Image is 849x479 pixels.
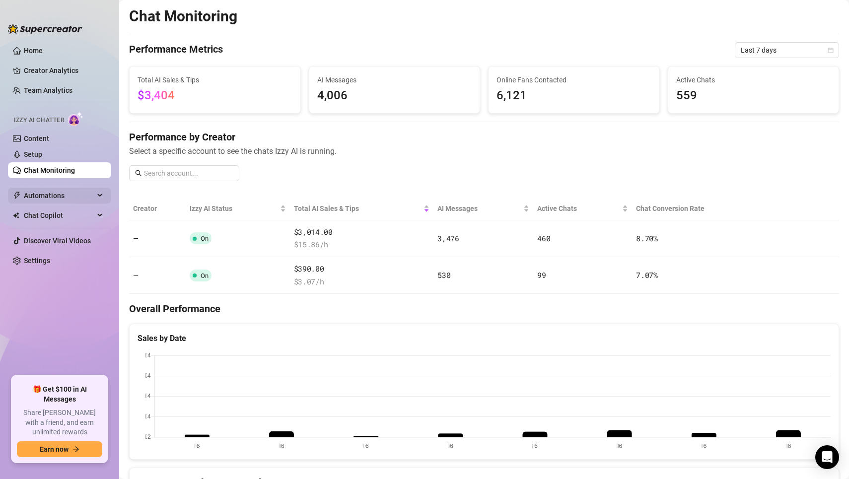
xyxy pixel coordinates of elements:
span: Automations [24,188,94,204]
h4: Overall Performance [129,302,839,316]
span: $390.00 [294,263,430,275]
h2: Chat Monitoring [129,7,237,26]
img: AI Chatter [68,112,83,126]
span: Share [PERSON_NAME] with a friend, and earn unlimited rewards [17,408,102,437]
span: AI Messages [437,203,521,214]
span: calendar [828,47,834,53]
th: AI Messages [433,197,533,220]
span: Active Chats [537,203,620,214]
span: thunderbolt [13,192,21,200]
span: Total AI Sales & Tips [294,203,422,214]
input: Search account... [144,168,233,179]
span: Total AI Sales & Tips [138,74,292,85]
span: $ 3.07 /h [294,276,430,288]
a: Creator Analytics [24,63,103,78]
span: 6,121 [496,86,651,105]
span: Izzy AI Status [190,203,278,214]
button: Earn nowarrow-right [17,441,102,457]
span: AI Messages [317,74,472,85]
span: $ 15.86 /h [294,239,430,251]
img: Chat Copilot [13,212,19,219]
a: Home [24,47,43,55]
a: Content [24,135,49,142]
th: Total AI Sales & Tips [290,197,434,220]
th: Izzy AI Status [186,197,290,220]
a: Team Analytics [24,86,72,94]
a: Chat Monitoring [24,166,75,174]
span: Chat Copilot [24,207,94,223]
a: Setup [24,150,42,158]
span: Select a specific account to see the chats Izzy AI is running. [129,145,839,157]
span: $3,014.00 [294,226,430,238]
span: 🎁 Get $100 in AI Messages [17,385,102,404]
td: — [129,257,186,294]
span: Last 7 days [741,43,833,58]
span: Izzy AI Chatter [14,116,64,125]
div: Sales by Date [138,332,831,344]
span: 460 [537,233,550,243]
td: — [129,220,186,257]
span: 8.70 % [636,233,658,243]
a: Settings [24,257,50,265]
span: Earn now [40,445,69,453]
div: Open Intercom Messenger [815,445,839,469]
a: Discover Viral Videos [24,237,91,245]
th: Active Chats [533,197,632,220]
img: logo-BBDzfeDw.svg [8,24,82,34]
span: 7.07 % [636,270,658,280]
th: Chat Conversion Rate [632,197,768,220]
span: On [201,235,209,242]
span: arrow-right [72,446,79,453]
h4: Performance Metrics [129,42,223,58]
span: search [135,170,142,177]
th: Creator [129,197,186,220]
span: $3,404 [138,88,175,102]
span: 530 [437,270,450,280]
span: 559 [676,86,831,105]
h4: Performance by Creator [129,130,839,144]
span: On [201,272,209,279]
span: 4,006 [317,86,472,105]
span: Online Fans Contacted [496,74,651,85]
span: 3,476 [437,233,459,243]
span: Active Chats [676,74,831,85]
span: 99 [537,270,546,280]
